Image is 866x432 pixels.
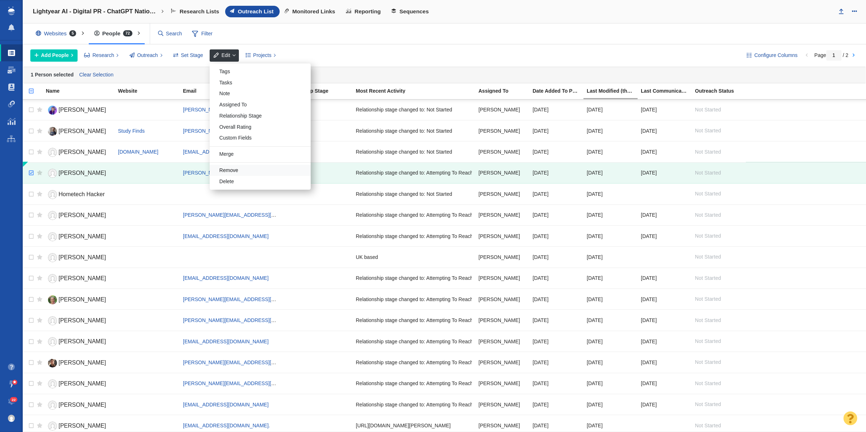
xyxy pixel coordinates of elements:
[356,401,497,408] span: Relationship stage changed to: Attempting To Reach, 1 Attempt
[356,106,452,113] span: Relationship stage changed to: Not Started
[169,49,207,62] button: Set Stage
[30,25,85,42] div: Websites
[210,165,311,176] div: Remove
[210,100,311,111] div: Assigned To
[118,88,182,94] a: Website
[253,52,272,59] span: Projects
[210,88,311,100] div: Note
[587,123,634,138] div: [DATE]
[587,186,634,202] div: [DATE]
[33,8,159,15] h4: Lightyear AI - Digital PR - ChatGPT Nation: The States Leading (and Ignoring) the AI Boom
[280,6,341,17] a: Monitored Links
[58,380,106,387] span: [PERSON_NAME]
[533,291,580,307] div: [DATE]
[478,123,526,138] div: [PERSON_NAME]
[641,334,688,349] div: [DATE]
[183,88,282,94] a: Email
[387,6,435,17] a: Sequences
[478,334,526,349] div: [PERSON_NAME]
[695,88,748,94] a: Outreach Status
[533,397,580,412] div: [DATE]
[8,6,14,15] img: buzzstream_logo_iconsimple.png
[58,233,106,239] span: [PERSON_NAME]
[58,275,106,281] span: [PERSON_NAME]
[31,71,74,77] strong: 1 Person selected
[533,144,580,159] div: [DATE]
[587,397,634,412] div: [DATE]
[46,357,111,369] a: [PERSON_NAME]
[210,176,311,187] div: Delete
[641,270,688,286] div: [DATE]
[46,104,111,116] a: [PERSON_NAME]
[356,422,451,429] span: https://page-one-power.muckrack.com/brad-polumbo
[210,110,311,122] div: Relationship Stage
[280,120,353,141] td: Not Started
[533,186,580,202] div: [DATE]
[183,296,310,302] a: [PERSON_NAME][EMAIL_ADDRESS][DOMAIN_NAME]
[533,376,580,391] div: [DATE]
[92,52,114,59] span: Research
[58,212,106,218] span: [PERSON_NAME]
[210,66,311,77] div: Tags
[356,254,378,260] span: UK based
[754,52,797,59] span: Configure Columns
[478,207,526,223] div: [PERSON_NAME]
[478,186,526,202] div: [PERSON_NAME]
[587,334,634,349] div: [DATE]
[641,397,688,412] div: [DATE]
[641,88,694,94] a: Last Communication Date
[118,149,158,155] a: [DOMAIN_NAME]
[183,170,310,176] a: [PERSON_NAME][EMAIL_ADDRESS][DOMAIN_NAME]
[356,128,452,134] span: Relationship stage changed to: Not Started
[478,397,526,412] div: [PERSON_NAME]
[58,402,106,408] span: [PERSON_NAME]
[46,314,111,327] a: [PERSON_NAME]
[58,296,106,303] span: [PERSON_NAME]
[80,49,123,62] button: Research
[225,6,280,17] a: Outreach List
[118,88,182,93] div: Website
[533,334,580,349] div: [DATE]
[743,49,802,62] button: Configure Columns
[188,27,217,41] span: Filter
[183,233,268,239] a: [EMAIL_ADDRESS][DOMAIN_NAME]
[155,27,185,40] input: Search
[183,360,310,365] a: [PERSON_NAME][EMAIL_ADDRESS][DOMAIN_NAME]
[183,107,310,113] a: [PERSON_NAME][EMAIL_ADDRESS][DOMAIN_NAME]
[58,360,106,366] span: [PERSON_NAME]
[118,128,145,134] a: Study Finds
[46,230,111,243] a: [PERSON_NAME]
[814,52,848,58] span: Page / 2
[533,312,580,328] div: [DATE]
[46,167,111,180] a: [PERSON_NAME]
[478,228,526,244] div: [PERSON_NAME]
[58,149,106,155] span: [PERSON_NAME]
[587,165,634,181] div: [DATE]
[641,123,688,138] div: [DATE]
[210,77,311,88] div: Tasks
[292,8,335,15] span: Monitored Links
[587,102,634,118] div: [DATE]
[587,88,640,94] a: Last Modified (this project)
[210,149,311,160] div: Merge
[356,275,497,281] span: Relationship stage changed to: Attempting To Reach, 1 Attempt
[181,52,203,59] span: Set Stage
[137,52,158,59] span: Outreach
[183,275,268,281] a: [EMAIL_ADDRESS][DOMAIN_NAME]
[641,88,694,93] div: Date of last e-mail, tweet or blog comment
[478,249,526,265] div: [PERSON_NAME]
[183,212,352,218] a: [PERSON_NAME][EMAIL_ADDRESS][PERSON_NAME][DOMAIN_NAME]
[58,128,106,134] span: [PERSON_NAME]
[641,144,688,159] div: [DATE]
[399,8,429,15] span: Sequences
[58,423,106,429] span: [PERSON_NAME]
[641,207,688,223] div: [DATE]
[533,165,580,181] div: [DATE]
[183,402,268,407] a: [EMAIL_ADDRESS][DOMAIN_NAME]
[183,317,310,323] a: [PERSON_NAME][EMAIL_ADDRESS][DOMAIN_NAME]
[46,146,111,159] a: [PERSON_NAME]
[356,317,497,323] span: Relationship stage changed to: Attempting To Reach, 1 Attempt
[8,415,15,422] img: 9035f77efe128932127c425fd1c72477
